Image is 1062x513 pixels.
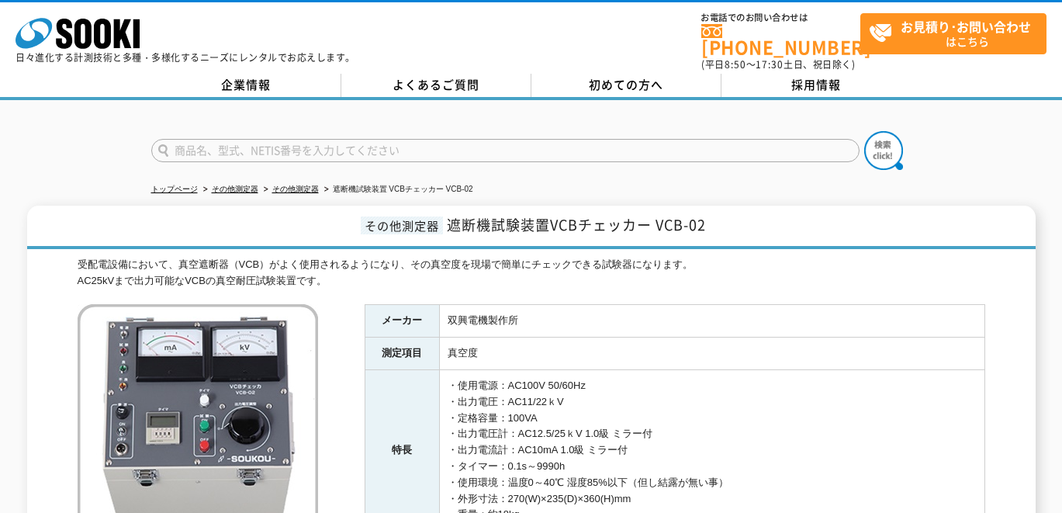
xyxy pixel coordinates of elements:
span: はこちら [869,14,1046,53]
a: その他測定器 [272,185,319,193]
div: 受配電設備において、真空遮断器（VCB）がよく使用されるようになり、その真空度を現場で簡単にチェックできる試験器になります。 AC25kVまで出力可能なVCBの真空耐圧試験装置です。 [78,257,985,289]
span: お電話でのお問い合わせは [701,13,860,23]
span: 初めての方へ [589,76,663,93]
a: 初めての方へ [531,74,721,97]
span: (平日 ～ 土日、祝日除く) [701,57,855,71]
a: お見積り･お問い合わせはこちら [860,13,1046,54]
span: 17:30 [756,57,784,71]
span: 8:50 [725,57,746,71]
span: その他測定器 [361,217,443,234]
input: 商品名、型式、NETIS番号を入力してください [151,139,860,162]
a: 採用情報 [721,74,912,97]
a: 企業情報 [151,74,341,97]
a: その他測定器 [212,185,258,193]
th: 測定項目 [365,338,439,370]
a: [PHONE_NUMBER] [701,24,860,56]
a: トップページ [151,185,198,193]
img: btn_search.png [864,131,903,170]
span: 遮断機試験装置VCBチェッカー VCB-02 [447,214,706,235]
th: メーカー [365,305,439,338]
td: 双興電機製作所 [439,305,984,338]
p: 日々進化する計測技術と多種・多様化するニーズにレンタルでお応えします。 [16,53,355,62]
li: 遮断機試験装置 VCBチェッカー VCB-02 [321,182,473,198]
td: 真空度 [439,338,984,370]
a: よくあるご質問 [341,74,531,97]
strong: お見積り･お問い合わせ [901,17,1031,36]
